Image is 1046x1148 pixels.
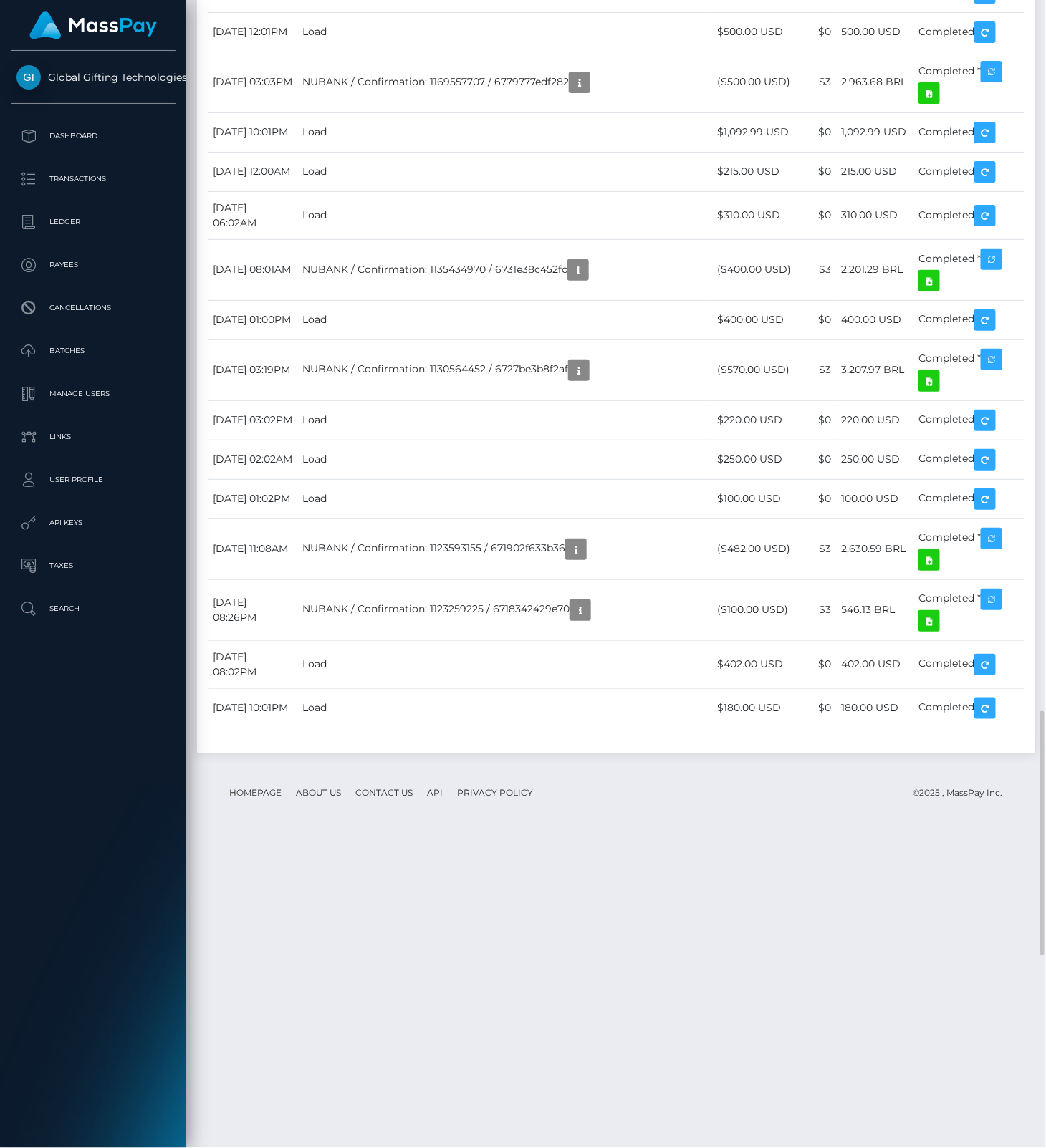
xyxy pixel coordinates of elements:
td: NUBANK / Confirmation: 1169557707 / 6779777edf282 [297,52,712,112]
td: 500.00 USD [837,12,914,52]
td: Load [297,688,712,728]
td: 220.00 USD [837,400,914,440]
td: 250.00 USD [837,440,914,479]
td: ($100.00 USD) [712,579,800,640]
td: $0 [800,640,837,688]
a: Homepage [224,781,287,804]
td: Completed [913,440,1025,479]
td: Completed [913,191,1025,239]
td: ($500.00 USD) [712,52,800,112]
a: Search [11,591,176,627]
a: Dashboard [11,118,176,154]
a: Payees [11,247,176,283]
td: 400.00 USD [837,300,914,339]
img: MassPay Logo [29,11,157,39]
td: $400.00 USD [712,300,800,339]
p: Cancellations [16,297,170,319]
span: Global Gifting Technologies Inc [11,71,176,84]
td: $0 [800,479,837,518]
td: 180.00 USD [837,688,914,728]
p: Taxes [16,555,170,577]
td: Load [297,191,712,239]
td: 546.13 BRL [837,579,914,640]
td: $0 [800,191,837,239]
td: Load [297,152,712,191]
td: $3 [800,339,837,400]
td: $0 [800,400,837,440]
td: ($482.00 USD) [712,518,800,579]
p: Transactions [16,168,170,190]
p: Payees [16,254,170,276]
td: [DATE] 03:19PM [208,339,297,400]
td: ($570.00 USD) [712,339,800,400]
td: Completed [913,300,1025,339]
td: $100.00 USD [712,479,800,518]
td: $0 [800,440,837,479]
a: Taxes [11,548,176,584]
td: [DATE] 03:03PM [208,52,297,112]
td: $220.00 USD [712,400,800,440]
td: $180.00 USD [712,688,800,728]
td: [DATE] 12:01PM [208,12,297,52]
td: Completed [913,640,1025,688]
td: [DATE] 03:02PM [208,400,297,440]
td: $0 [800,152,837,191]
td: 3,207.97 BRL [837,339,914,400]
td: 2,630.59 BRL [837,518,914,579]
td: $0 [800,112,837,152]
td: Completed * [913,579,1025,640]
td: NUBANK / Confirmation: 1135434970 / 6731e38c452fc [297,239,712,300]
td: Load [297,479,712,518]
td: $1,092.99 USD [712,112,800,152]
td: Load [297,440,712,479]
td: Completed [913,152,1025,191]
p: Search [16,598,170,619]
td: [DATE] 02:02AM [208,440,297,479]
td: [DATE] 08:26PM [208,579,297,640]
td: Load [297,400,712,440]
td: $215.00 USD [712,152,800,191]
td: $500.00 USD [712,12,800,52]
p: Manage Users [16,383,170,405]
td: 310.00 USD [837,191,914,239]
p: API Keys [16,512,170,534]
a: Manage Users [11,376,176,412]
a: Links [11,419,176,455]
td: Completed [913,400,1025,440]
td: $250.00 USD [712,440,800,479]
p: Dashboard [16,125,170,147]
td: Load [297,112,712,152]
td: Completed * [913,239,1025,300]
td: Completed [913,12,1025,52]
td: ($400.00 USD) [712,239,800,300]
a: About Us [290,781,347,804]
td: [DATE] 01:00PM [208,300,297,339]
td: [DATE] 06:02AM [208,191,297,239]
a: API Keys [11,505,176,541]
td: [DATE] 01:02PM [208,479,297,518]
td: 1,092.99 USD [837,112,914,152]
td: [DATE] 11:08AM [208,518,297,579]
td: Completed * [913,518,1025,579]
td: $0 [800,688,837,728]
p: Batches [16,340,170,362]
td: $310.00 USD [712,191,800,239]
td: $3 [800,52,837,112]
td: NUBANK / Confirmation: 1123593155 / 671902f633b36 [297,518,712,579]
td: [DATE] 12:00AM [208,152,297,191]
img: Global Gifting Technologies Inc [16,65,41,90]
td: $0 [800,12,837,52]
td: NUBANK / Confirmation: 1130564452 / 6727be3b8f2af [297,339,712,400]
a: Ledger [11,204,176,240]
div: © 2025 , MassPay Inc. [913,785,1014,801]
a: Cancellations [11,290,176,326]
a: Transactions [11,161,176,197]
td: 2,201.29 BRL [837,239,914,300]
td: 402.00 USD [837,640,914,688]
p: Links [16,426,170,448]
td: [DATE] 10:01PM [208,112,297,152]
td: $3 [800,579,837,640]
td: 100.00 USD [837,479,914,518]
td: [DATE] 08:01AM [208,239,297,300]
td: Completed * [913,52,1025,112]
